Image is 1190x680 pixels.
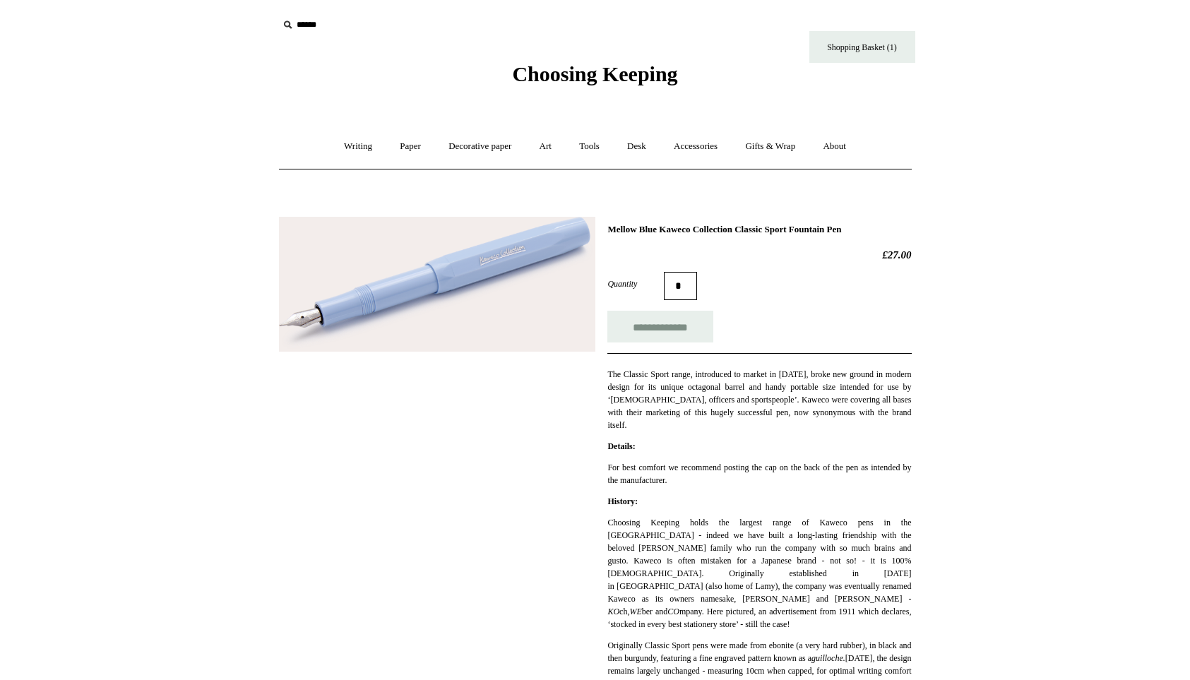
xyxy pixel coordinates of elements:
[607,441,635,451] strong: Details:
[607,607,619,616] em: KO
[331,128,385,165] a: Writing
[279,217,595,352] img: Mellow Blue Kaweco Collection Classic Sport Fountain Pen
[614,128,659,165] a: Desk
[607,224,911,235] h1: Mellow Blue Kaweco Collection Classic Sport Fountain Pen
[732,128,808,165] a: Gifts & Wrap
[629,607,641,616] em: WE
[811,653,845,663] em: guilloche.
[607,516,911,631] p: Choosing Keeping holds the largest range of Kaweco pens in the [GEOGRAPHIC_DATA] - indeed we have...
[607,496,638,506] strong: History:
[607,278,664,290] label: Quantity
[387,128,434,165] a: Paper
[810,128,859,165] a: About
[607,368,911,431] p: The Classic Sport range, introduced to market in [DATE], broke new ground in modern design for it...
[607,461,911,487] p: For best comfort we recommend posting the cap on the back of the pen as intended by the manufactu...
[607,249,911,261] h2: £27.00
[512,73,677,83] a: Choosing Keeping
[661,128,730,165] a: Accessories
[566,128,612,165] a: Tools
[436,128,524,165] a: Decorative paper
[527,128,564,165] a: Art
[809,31,915,63] a: Shopping Basket (1)
[512,62,677,85] span: Choosing Keeping
[667,607,679,616] em: CO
